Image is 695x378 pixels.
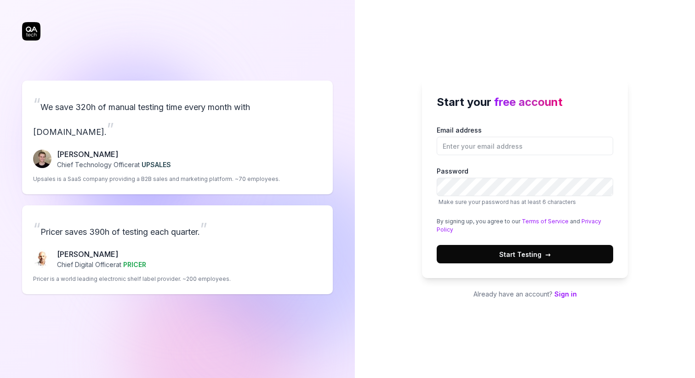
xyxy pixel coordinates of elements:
div: By signing up, you agree to our and [437,217,613,234]
p: [PERSON_NAME] [57,149,171,160]
a: Terms of Service [522,218,569,225]
span: “ [33,94,40,114]
p: Pricer saves 390h of testing each quarter. [33,216,322,241]
p: Already have an account? [422,289,628,299]
span: → [545,250,551,259]
p: Pricer is a world leading electronic shelf label provider. ~200 employees. [33,275,231,283]
p: Chief Technology Officer at [57,160,171,169]
label: Password [437,166,613,206]
a: “Pricer saves 390h of testing each quarter.”Chris Chalkitis[PERSON_NAME]Chief Digital Officerat P... [22,205,333,294]
span: PRICER [123,261,146,268]
img: Fredrik Seidl [33,150,51,168]
img: Chris Chalkitis [33,250,51,268]
span: Make sure your password has at least 6 characters [439,198,576,205]
a: Sign in [554,290,577,298]
span: ” [107,119,114,139]
label: Email address [437,125,613,155]
p: Chief Digital Officer at [57,260,146,269]
p: [PERSON_NAME] [57,249,146,260]
button: Start Testing→ [437,245,613,263]
h2: Start your [437,94,613,110]
span: UPSALES [142,161,171,169]
a: “We save 320h of manual testing time every month with [DOMAIN_NAME].”Fredrik Seidl[PERSON_NAME]Ch... [22,81,333,194]
input: PasswordMake sure your password has at least 6 characters [437,178,613,196]
input: Email address [437,137,613,155]
p: Upsales is a SaaS company providing a B2B sales and marketing platform. ~70 employees. [33,175,280,183]
span: “ [33,219,40,239]
span: ” [200,219,207,239]
span: Start Testing [499,250,551,259]
span: free account [494,95,563,109]
p: We save 320h of manual testing time every month with [DOMAIN_NAME]. [33,92,322,141]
